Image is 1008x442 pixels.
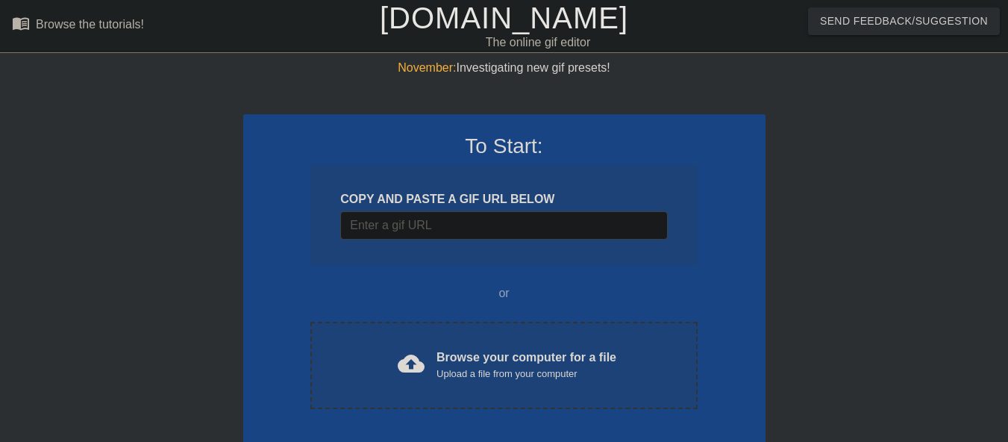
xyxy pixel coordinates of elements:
[340,190,667,208] div: COPY AND PASTE A GIF URL BELOW
[436,367,616,382] div: Upload a file from your computer
[263,134,746,159] h3: To Start:
[243,59,766,77] div: Investigating new gif presets!
[340,211,667,240] input: Username
[398,350,425,377] span: cloud_upload
[820,12,988,31] span: Send Feedback/Suggestion
[398,61,456,74] span: November:
[436,349,616,382] div: Browse your computer for a file
[380,1,628,34] a: [DOMAIN_NAME]
[808,7,1000,35] button: Send Feedback/Suggestion
[12,14,30,32] span: menu_book
[36,18,144,31] div: Browse the tutorials!
[12,14,144,37] a: Browse the tutorials!
[282,284,727,302] div: or
[343,34,732,52] div: The online gif editor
